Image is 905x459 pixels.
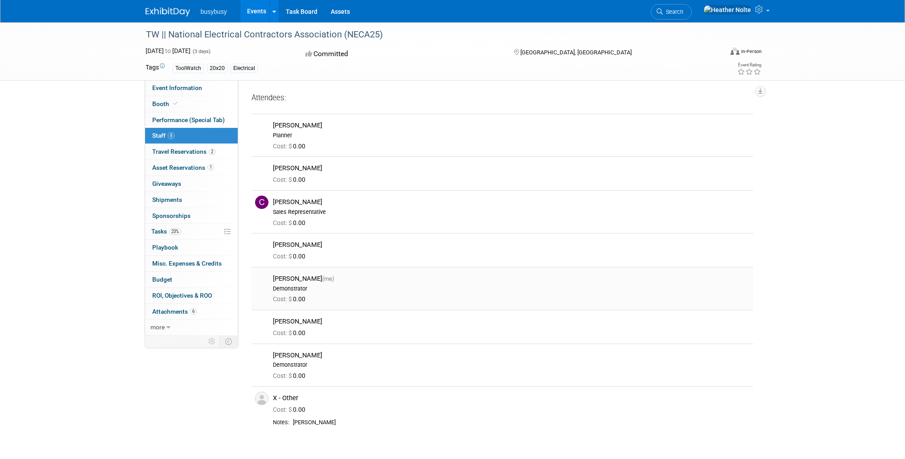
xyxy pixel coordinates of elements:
td: Tags [146,63,165,73]
div: [PERSON_NAME] [273,317,750,326]
span: Cost: $ [273,143,293,150]
a: Attachments6 [145,304,238,320]
span: Cost: $ [273,372,293,379]
span: 23% [169,228,181,235]
span: Cost: $ [273,295,293,303]
span: Booth [152,100,179,107]
span: 6 [190,308,197,315]
img: C.jpg [255,196,268,209]
span: Cost: $ [273,219,293,226]
span: 0.00 [273,219,309,226]
a: Asset Reservations1 [145,160,238,176]
div: 20x20 [207,64,227,73]
a: Playbook [145,240,238,255]
div: In-Person [741,48,762,55]
div: Demonstrator [273,285,750,292]
img: Associate-Profile-5.png [255,392,268,405]
span: (me) [322,275,334,282]
div: Electrical [231,64,258,73]
span: [DATE] [DATE] [146,47,191,54]
div: Sales Representative [273,209,750,216]
span: 0.00 [273,406,309,413]
a: Performance (Special Tab) [145,112,238,128]
img: ExhibitDay [146,8,190,16]
div: [PERSON_NAME] [273,275,750,283]
span: Budget [152,276,172,283]
span: 1 [207,164,214,171]
div: TW || National Electrical Contractors Association (NECA25) [143,27,710,43]
span: Event Information [152,84,202,91]
a: Shipments [145,192,238,208]
a: Sponsorships [145,208,238,224]
span: 0.00 [273,253,309,260]
span: Staff [152,132,175,139]
img: Heather Nolte [703,5,751,15]
span: Playbook [152,244,178,251]
div: ToolWatch [173,64,204,73]
span: Misc. Expenses & Credits [152,260,222,267]
span: 0.00 [273,176,309,183]
span: Search [663,8,683,15]
span: [GEOGRAPHIC_DATA], [GEOGRAPHIC_DATA] [520,49,632,56]
div: [PERSON_NAME] [273,164,750,172]
span: Giveaways [152,180,181,187]
div: Notes: [273,419,289,426]
span: Attachments [152,308,197,315]
a: ROI, Objectives & ROO [145,288,238,303]
a: Budget [145,272,238,287]
td: Personalize Event Tab Strip [204,336,220,347]
div: [PERSON_NAME] [273,241,750,249]
span: Cost: $ [273,329,293,336]
div: Event Rating [737,63,761,67]
span: (3 days) [192,49,211,54]
span: Cost: $ [273,406,293,413]
span: busybusy [201,8,227,15]
a: Booth [145,96,238,112]
a: Misc. Expenses & Credits [145,256,238,271]
a: Search [651,4,692,20]
span: Tasks [151,228,181,235]
a: Tasks23% [145,224,238,239]
div: Planner [273,132,750,139]
div: [PERSON_NAME] [273,121,750,130]
span: Asset Reservations [152,164,214,171]
div: X - Other [273,394,750,402]
td: Toggle Event Tabs [219,336,238,347]
i: Booth reservation complete [173,101,178,106]
span: 0.00 [273,295,309,303]
span: Travel Reservations [152,148,215,155]
span: to [164,47,172,54]
span: Sponsorships [152,212,191,219]
span: Cost: $ [273,253,293,260]
span: 0.00 [273,143,309,150]
span: ROI, Objectives & ROO [152,292,212,299]
div: Attendees: [252,93,753,104]
span: Shipments [152,196,182,203]
div: Committed [303,46,499,62]
span: more [150,324,165,331]
a: Travel Reservations2 [145,144,238,160]
span: 2 [209,148,215,155]
a: more [145,320,238,335]
span: 8 [168,132,175,139]
span: Performance (Special Tab) [152,116,225,123]
div: Event Format [670,46,762,60]
div: Demonstrator [273,361,750,369]
img: Format-Inperson.png [730,48,739,55]
span: 0.00 [273,372,309,379]
a: Giveaways [145,176,238,192]
span: 0.00 [273,329,309,336]
a: Event Information [145,80,238,96]
a: Staff8 [145,128,238,143]
span: Cost: $ [273,176,293,183]
div: [PERSON_NAME] [273,198,750,206]
div: [PERSON_NAME] [293,419,750,426]
div: [PERSON_NAME] [273,351,750,360]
